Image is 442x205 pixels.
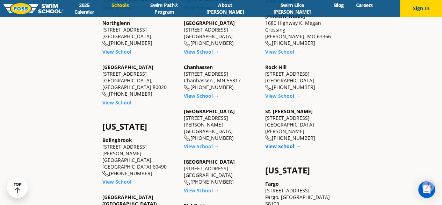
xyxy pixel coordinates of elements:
a: View School → [102,48,138,55]
div: Open Intercom Messenger [418,181,435,198]
div: [STREET_ADDRESS] [GEOGRAPHIC_DATA] [PHONE_NUMBER] [265,64,340,91]
div: [STREET_ADDRESS] Chanhassen , MN 55317 [PHONE_NUMBER] [184,64,258,91]
a: Chanhassen [184,64,213,70]
img: location-phone-o-icon.svg [265,41,272,47]
img: FOSS Swim School Logo [3,3,63,14]
img: location-phone-o-icon.svg [102,171,109,177]
a: St. [PERSON_NAME] [265,108,313,115]
div: [STREET_ADDRESS][PERSON_NAME] [GEOGRAPHIC_DATA], [GEOGRAPHIC_DATA] 60490 [PHONE_NUMBER] [102,137,177,177]
a: View School → [184,143,219,150]
a: Blog [328,2,350,8]
img: location-phone-o-icon.svg [184,85,190,91]
a: View School → [102,99,138,106]
a: View School → [184,187,219,194]
a: View School → [265,93,300,99]
div: [STREET_ADDRESS] [GEOGRAPHIC_DATA] [PHONE_NUMBER] [184,20,258,47]
a: Rock Hill [265,64,287,70]
div: [STREET_ADDRESS] [GEOGRAPHIC_DATA] [PHONE_NUMBER] [102,20,177,47]
a: View School → [265,48,300,55]
a: View School → [184,93,219,99]
div: TOP [14,182,22,193]
a: Careers [350,2,379,8]
a: About [PERSON_NAME] [194,2,256,15]
a: Swim Path® Program [135,2,194,15]
img: location-phone-o-icon.svg [102,41,109,47]
img: location-phone-o-icon.svg [184,135,190,141]
a: View School → [184,48,219,55]
a: View School → [102,178,138,185]
a: Northglenn [102,20,130,26]
a: Fargo [265,180,279,187]
a: [GEOGRAPHIC_DATA] [102,64,153,70]
img: location-phone-o-icon.svg [102,91,109,97]
a: 2025 Calendar [63,2,106,15]
a: Swim Like [PERSON_NAME] [256,2,328,15]
img: location-phone-o-icon.svg [265,85,272,91]
img: location-phone-o-icon.svg [184,41,190,47]
h4: [US_STATE] [102,122,177,131]
div: [STREET_ADDRESS][PERSON_NAME] [GEOGRAPHIC_DATA] [PHONE_NUMBER] [184,108,258,142]
a: [GEOGRAPHIC_DATA] [184,108,235,115]
a: Schools [106,2,135,8]
div: [STREET_ADDRESS] [GEOGRAPHIC_DATA][PERSON_NAME] [PHONE_NUMBER] [265,108,340,142]
a: [GEOGRAPHIC_DATA] [184,20,235,26]
a: Bolingbrook [102,137,132,143]
h4: [US_STATE] [265,165,340,175]
a: View School → [265,143,300,150]
div: [STREET_ADDRESS] [GEOGRAPHIC_DATA] [PHONE_NUMBER] [184,158,258,185]
img: location-phone-o-icon.svg [265,135,272,141]
div: [STREET_ADDRESS] [GEOGRAPHIC_DATA], [GEOGRAPHIC_DATA] 80020 [PHONE_NUMBER] [102,64,177,97]
div: 1680 Highway K, Megan Crossing [PERSON_NAME], MO 63366 [PHONE_NUMBER] [265,13,340,47]
a: [GEOGRAPHIC_DATA] [184,158,235,165]
img: location-phone-o-icon.svg [184,179,190,185]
